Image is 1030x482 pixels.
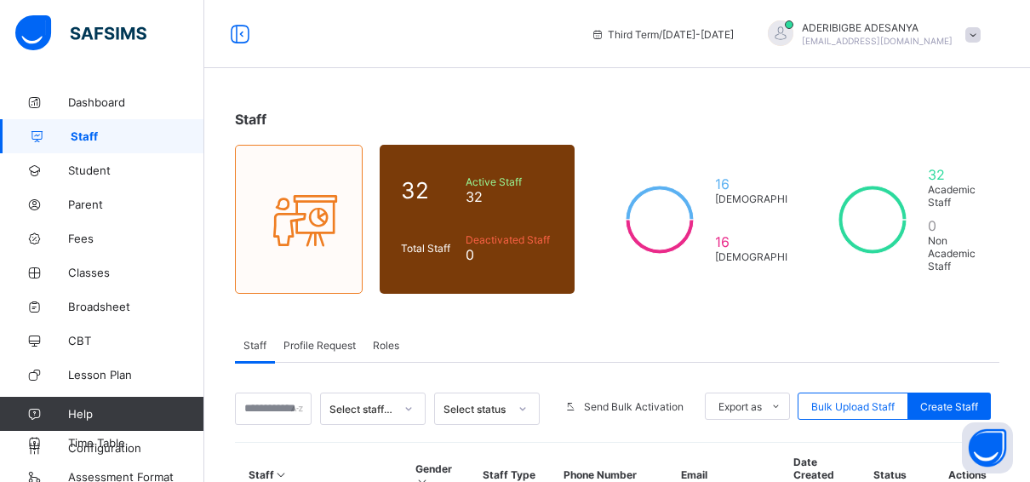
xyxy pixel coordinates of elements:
[928,166,978,183] span: 32
[68,266,204,279] span: Classes
[71,129,204,143] span: Staff
[920,400,978,413] span: Create Staff
[68,334,204,347] span: CBT
[466,246,553,263] span: 0
[466,188,553,205] span: 32
[68,164,204,177] span: Student
[584,400,684,413] span: Send Bulk Activation
[811,400,895,413] span: Bulk Upload Staff
[928,234,978,273] span: Non Academic Staff
[283,339,356,352] span: Profile Request
[235,111,266,128] span: Staff
[68,198,204,211] span: Parent
[68,232,204,245] span: Fees
[68,368,204,382] span: Lesson Plan
[373,339,399,352] span: Roles
[751,20,989,49] div: ADERIBIGBEADESANYA
[68,300,204,313] span: Broadsheet
[68,441,203,455] span: Configuration
[928,183,978,209] span: Academic Staff
[466,233,553,246] span: Deactivated Staff
[715,250,829,263] span: [DEMOGRAPHIC_DATA]
[68,407,203,421] span: Help
[15,15,146,51] img: safsims
[274,468,289,481] i: Sort in Ascending Order
[718,400,762,413] span: Export as
[401,177,457,204] span: 32
[928,217,978,234] span: 0
[715,192,829,205] span: [DEMOGRAPHIC_DATA]
[802,36,953,46] span: [EMAIL_ADDRESS][DOMAIN_NAME]
[466,175,553,188] span: Active Staff
[243,339,266,352] span: Staff
[802,21,953,34] span: ADERIBIGBE ADESANYA
[962,422,1013,473] button: Open asap
[715,175,829,192] span: 16
[443,403,508,416] div: Select status
[715,233,829,250] span: 16
[591,28,734,41] span: session/term information
[329,403,394,416] div: Select staff type
[397,238,461,259] div: Total Staff
[68,95,204,109] span: Dashboard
